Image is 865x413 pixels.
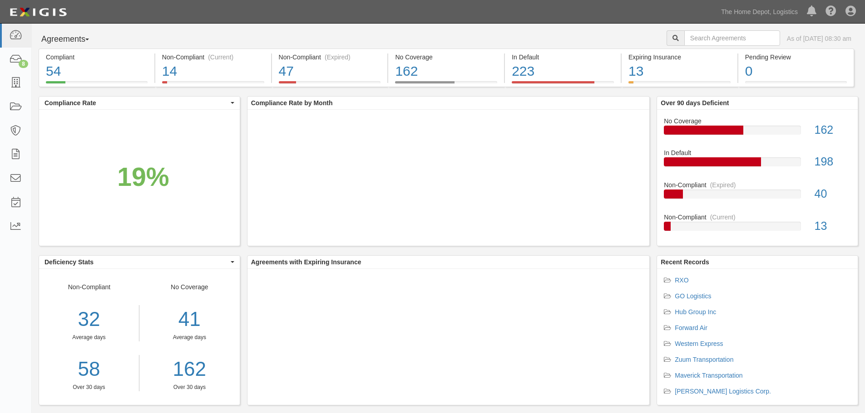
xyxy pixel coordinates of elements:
[745,53,847,62] div: Pending Review
[39,282,139,391] div: Non-Compliant
[675,277,688,284] a: RXO
[675,356,733,363] a: Zuum Transportation
[738,81,854,88] a: Pending Review0
[251,258,361,266] b: Agreements with Expiring Insurance
[717,3,802,21] a: The Home Depot, Logistics
[745,62,847,81] div: 0
[505,81,621,88] a: In Default223
[146,305,233,334] div: 41
[657,117,858,126] div: No Coverage
[395,53,497,62] div: No Coverage
[684,30,780,46] input: Search Agreements
[44,98,228,107] span: Compliance Rate
[44,258,228,267] span: Deficiency Stats
[664,180,851,213] a: Non-Compliant(Expired)40
[19,60,28,68] div: 8
[279,53,381,62] div: Non-Compliant (Expired)
[395,62,497,81] div: 162
[657,148,858,157] div: In Default
[657,180,858,189] div: Non-Compliant
[661,99,729,107] b: Over 90 days Deficient
[208,53,233,62] div: (Current)
[279,62,381,81] div: 47
[251,99,333,107] b: Compliance Rate by Month
[272,81,388,88] a: Non-Compliant(Expired)47
[622,81,737,88] a: Expiring Insurance13
[657,213,858,222] div: Non-Compliant
[710,213,736,222] div: (Current)
[675,308,716,316] a: Hub Group Inc
[146,334,233,341] div: Average days
[155,81,271,88] a: Non-Compliant(Current)14
[675,372,742,379] a: Maverick Transportation
[325,53,351,62] div: (Expired)
[139,282,240,391] div: No Coverage
[39,97,240,109] button: Compliance Rate
[628,62,731,81] div: 13
[46,62,148,81] div: 54
[808,154,858,170] div: 198
[39,334,139,341] div: Average days
[39,81,154,88] a: Compliant54
[675,388,771,395] a: [PERSON_NAME] Logistics Corp.
[664,213,851,238] a: Non-Compliant(Current)13
[162,53,264,62] div: Non-Compliant (Current)
[39,256,240,268] button: Deficiency Stats
[628,53,731,62] div: Expiring Insurance
[512,53,614,62] div: In Default
[675,340,723,347] a: Western Express
[162,62,264,81] div: 14
[710,180,736,189] div: (Expired)
[146,384,233,391] div: Over 30 days
[39,384,139,391] div: Over 30 days
[46,53,148,62] div: Compliant
[675,324,707,331] a: Forward Air
[146,355,233,384] a: 162
[664,117,851,149] a: No Coverage162
[39,30,107,49] button: Agreements
[808,186,858,202] div: 40
[388,81,504,88] a: No Coverage162
[825,6,836,17] i: Help Center - Complianz
[39,355,139,384] a: 58
[808,122,858,138] div: 162
[39,305,139,334] div: 32
[808,218,858,234] div: 13
[675,292,711,300] a: GO Logistics
[117,159,169,196] div: 19%
[7,4,69,20] img: logo-5460c22ac91f19d4615b14bd174203de0afe785f0fc80cf4dbbc73dc1793850b.png
[787,34,851,43] div: As of [DATE] 08:30 am
[512,62,614,81] div: 223
[661,258,709,266] b: Recent Records
[664,148,851,180] a: In Default198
